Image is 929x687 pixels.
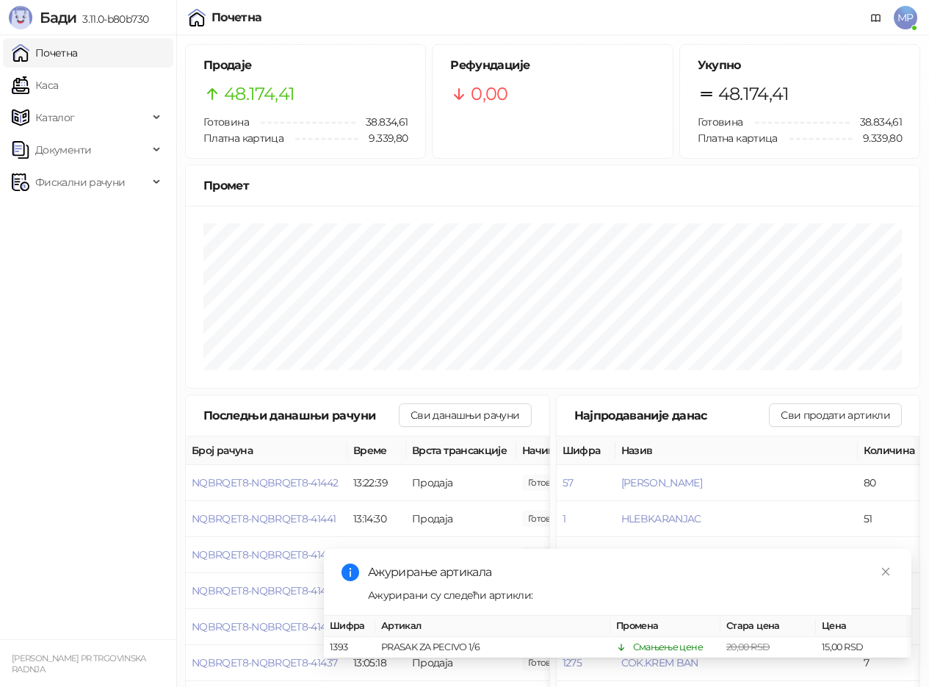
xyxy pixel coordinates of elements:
[355,114,408,130] span: 38.834,61
[341,564,359,581] span: info-circle
[557,436,615,465] th: Шифра
[522,511,572,527] span: 100,00
[347,465,406,501] td: 13:22:39
[375,616,610,637] th: Артикал
[621,548,705,561] button: CHOCO BANANA
[698,132,778,145] span: Платна картица
[522,475,572,491] span: 588,88
[878,564,894,580] a: Close
[881,566,891,577] span: close
[621,512,701,525] button: HLEBKARANJAC
[212,12,262,24] div: Почетна
[858,537,924,573] td: 13
[203,176,902,195] div: Промет
[186,436,347,465] th: Број рачуна
[192,584,338,597] button: NQBRQET8-NQBRQET8-41439
[347,537,406,573] td: 13:13:51
[516,436,663,465] th: Начини плаћања
[610,616,720,637] th: Промена
[192,512,336,525] button: NQBRQET8-NQBRQET8-41441
[769,403,902,427] button: Сви продати артикли
[894,6,917,29] span: MP
[850,114,902,130] span: 38.834,61
[203,57,408,74] h5: Продаје
[563,476,574,489] button: 57
[858,501,924,537] td: 51
[76,12,148,26] span: 3.11.0-b80b730
[12,71,58,100] a: Каса
[563,548,585,561] button: 5854
[347,501,406,537] td: 13:14:30
[522,547,572,563] span: 575,00
[858,436,924,465] th: Количина
[615,436,858,465] th: Назив
[35,135,91,165] span: Документи
[399,403,531,427] button: Сви данашњи рачуни
[368,564,894,581] div: Ажурирање артикала
[406,537,516,573] td: Продаја
[375,637,610,658] td: PRASAK ZA PECIVO 1/6
[358,130,408,146] span: 9.339,80
[853,130,902,146] span: 9.339,80
[192,548,339,561] button: NQBRQET8-NQBRQET8-41440
[621,476,703,489] button: [PERSON_NAME]
[471,80,507,108] span: 0,00
[203,132,283,145] span: Платна картица
[406,501,516,537] td: Продаја
[40,9,76,26] span: Бади
[224,80,294,108] span: 48.174,41
[192,476,338,489] button: NQBRQET8-NQBRQET8-41442
[368,587,894,603] div: Ажурирани су следећи артикли:
[816,637,911,658] td: 15,00 RSD
[203,406,399,425] div: Последњи данашњи рачуни
[192,656,337,669] button: NQBRQET8-NQBRQET8-41437
[347,436,406,465] th: Време
[324,616,375,637] th: Шифра
[698,115,743,129] span: Готовина
[406,465,516,501] td: Продаја
[698,57,902,74] h5: Укупно
[35,103,75,132] span: Каталог
[858,465,924,501] td: 80
[563,512,565,525] button: 1
[574,406,770,425] div: Најпродаваније данас
[12,653,146,675] small: [PERSON_NAME] PR TRGOVINSKA RADNJA
[35,168,125,197] span: Фискални рачуни
[720,616,816,637] th: Стара цена
[816,616,911,637] th: Цена
[718,80,789,108] span: 48.174,41
[406,436,516,465] th: Врста трансакције
[450,57,654,74] h5: Рефундације
[203,115,249,129] span: Готовина
[12,38,78,68] a: Почетна
[633,640,703,655] div: Смањење цене
[324,637,375,658] td: 1393
[864,6,888,29] a: Документација
[726,641,770,652] span: 20,00 RSD
[9,6,32,29] img: Logo
[192,620,338,633] button: NQBRQET8-NQBRQET8-41438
